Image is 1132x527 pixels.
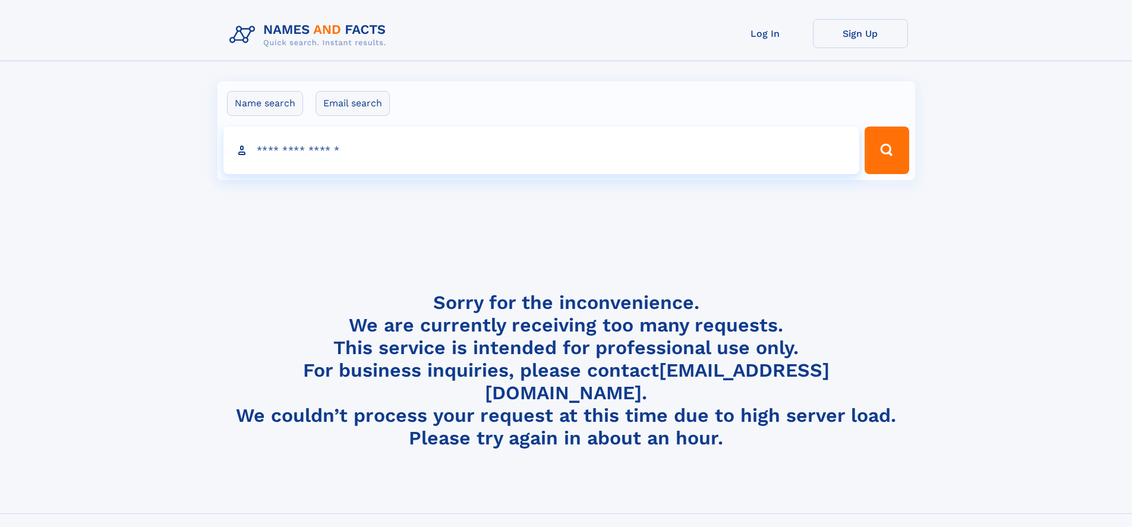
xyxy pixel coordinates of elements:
[316,91,390,116] label: Email search
[718,19,813,48] a: Log In
[865,127,909,174] button: Search Button
[227,91,303,116] label: Name search
[223,127,860,174] input: search input
[485,359,830,404] a: [EMAIL_ADDRESS][DOMAIN_NAME]
[225,291,908,450] h4: Sorry for the inconvenience. We are currently receiving too many requests. This service is intend...
[225,19,396,51] img: Logo Names and Facts
[813,19,908,48] a: Sign Up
